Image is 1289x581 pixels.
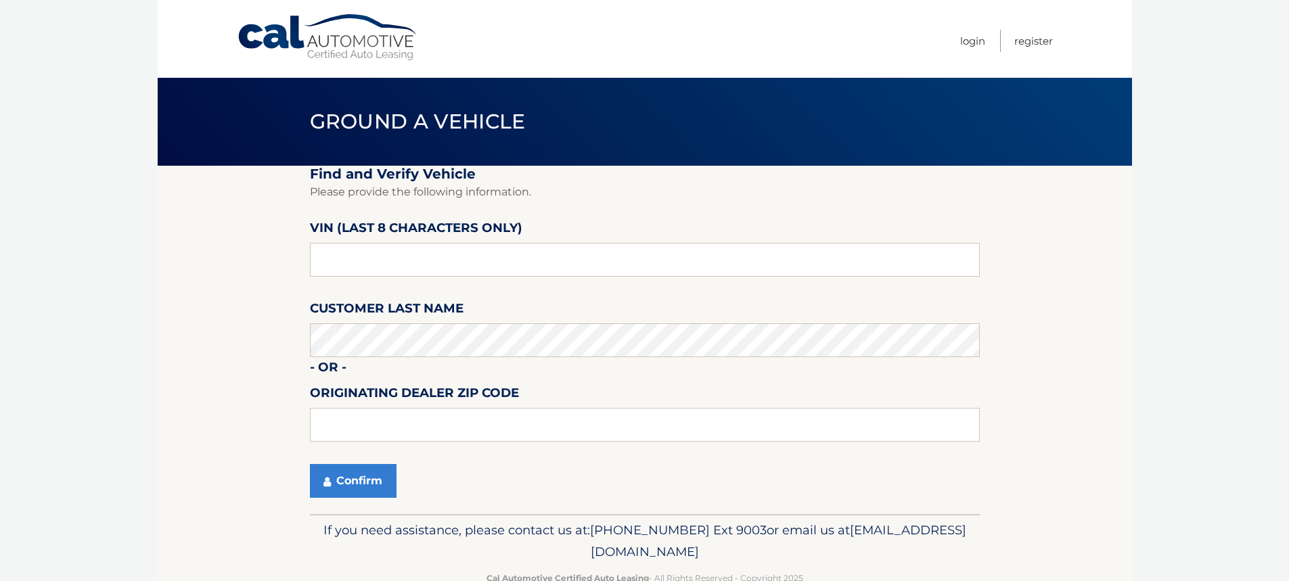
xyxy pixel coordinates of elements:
p: Please provide the following information. [310,183,980,202]
label: - or - [310,357,346,382]
button: Confirm [310,464,397,498]
a: Login [960,30,985,52]
p: If you need assistance, please contact us at: or email us at [319,519,971,563]
span: Ground a Vehicle [310,109,526,134]
a: Cal Automotive [237,14,420,62]
span: [PHONE_NUMBER] Ext 9003 [590,522,767,538]
a: Register [1014,30,1053,52]
label: Customer Last Name [310,298,463,323]
h2: Find and Verify Vehicle [310,166,980,183]
label: VIN (last 8 characters only) [310,218,522,243]
label: Originating Dealer Zip Code [310,383,519,408]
